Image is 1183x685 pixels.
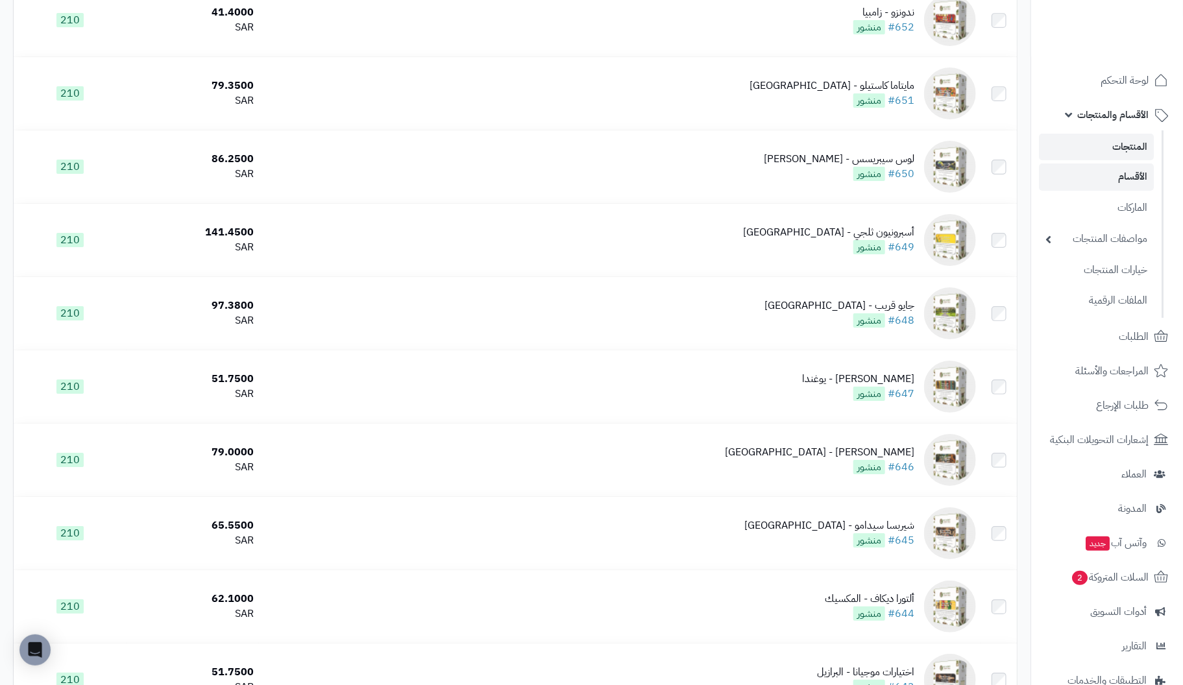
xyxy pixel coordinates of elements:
span: السلات المتروكة [1071,568,1149,586]
span: 2 [1072,571,1088,586]
a: #649 [888,239,914,255]
div: 41.4000 [132,5,253,20]
div: SAR [132,313,253,328]
div: اختيارات موجيانا - البرازيل [817,665,914,680]
div: ألتورا ديكاف - المكسيك [825,592,914,607]
span: الطلبات [1119,328,1149,346]
span: منشور [853,20,885,34]
div: 62.1000 [132,592,253,607]
div: SAR [132,167,253,182]
a: #645 [888,533,914,548]
span: منشور [853,460,885,474]
a: المدونة [1039,493,1175,524]
a: #650 [888,166,914,182]
a: طلبات الإرجاع [1039,390,1175,421]
img: أسبرونيون ثلجي - كولومبيا [924,214,976,266]
a: مواصفات المنتجات [1039,225,1154,253]
span: 210 [56,86,84,101]
span: المراجعات والأسئلة [1075,362,1149,380]
div: 141.4500 [132,225,253,240]
span: 210 [56,599,84,614]
a: الماركات [1039,194,1154,222]
span: الأقسام والمنتجات [1077,106,1149,124]
div: لوس سيبريسس - [PERSON_NAME] [764,152,914,167]
div: SAR [132,607,253,621]
div: SAR [132,240,253,255]
div: SAR [132,387,253,402]
span: 210 [56,526,84,540]
div: 51.7500 [132,665,253,680]
span: منشور [853,240,885,254]
span: منشور [853,533,885,547]
span: 210 [56,160,84,174]
span: إشعارات التحويلات البنكية [1050,431,1149,449]
a: #647 [888,386,914,402]
a: الأقسام [1039,163,1154,190]
span: التقارير [1122,637,1147,655]
span: منشور [853,167,885,181]
div: SAR [132,460,253,475]
a: لوحة التحكم [1039,65,1175,96]
span: جديد [1086,536,1110,551]
a: المراجعات والأسئلة [1039,355,1175,387]
img: مايتاما كاستيلو - كولومبيا [924,67,976,119]
a: #651 [888,93,914,108]
span: المدونة [1118,499,1147,518]
a: خيارات المنتجات [1039,256,1154,284]
a: #646 [888,459,914,475]
a: أدوات التسويق [1039,596,1175,627]
img: ألتورا ديكاف - المكسيك [924,581,976,632]
span: منشور [853,93,885,108]
a: #652 [888,19,914,35]
span: منشور [853,313,885,328]
div: جايو قريب - [GEOGRAPHIC_DATA] [764,298,914,313]
img: فيني إريسا - يوغندا [924,361,976,413]
a: العملاء [1039,459,1175,490]
div: أسبرونيون ثلجي - [GEOGRAPHIC_DATA] [743,225,914,240]
a: وآتس آبجديد [1039,527,1175,559]
div: 86.2500 [132,152,253,167]
span: منشور [853,387,885,401]
div: 97.3800 [132,298,253,313]
img: لوس سيبريسس - كوستا ريكا [924,141,976,193]
a: الملفات الرقمية [1039,287,1154,315]
span: وآتس آب [1084,534,1147,552]
a: #644 [888,606,914,621]
a: السلات المتروكة2 [1039,562,1175,593]
div: [PERSON_NAME] - يوغندا [802,372,914,387]
div: [PERSON_NAME] - [GEOGRAPHIC_DATA] [725,445,914,460]
div: ندونزو - زامبيا [853,5,914,20]
span: العملاء [1121,465,1147,483]
img: جايو قريب - إندونيسيا [924,287,976,339]
span: طلبات الإرجاع [1096,396,1149,415]
img: كارلوس قونزالس - كولومبيا [924,434,976,486]
span: 210 [56,379,84,394]
span: لوحة التحكم [1101,71,1149,90]
div: Open Intercom Messenger [19,634,51,666]
div: مايتاما كاستيلو - [GEOGRAPHIC_DATA] [750,78,914,93]
a: الطلبات [1039,321,1175,352]
span: 210 [56,13,84,27]
span: 210 [56,453,84,467]
a: إشعارات التحويلات البنكية [1039,424,1175,455]
div: 51.7500 [132,372,253,387]
a: التقارير [1039,631,1175,662]
img: logo-2.png [1095,27,1171,54]
div: SAR [132,533,253,548]
span: 210 [56,233,84,247]
span: 210 [56,306,84,320]
div: 79.0000 [132,445,253,460]
div: 65.5500 [132,518,253,533]
span: أدوات التسويق [1090,603,1147,621]
a: #648 [888,313,914,328]
span: منشور [853,607,885,621]
div: SAR [132,20,253,35]
img: شيربسا سيدامو - إثيوبيا [924,507,976,559]
div: شيربسا سيدامو - [GEOGRAPHIC_DATA] [744,518,914,533]
a: المنتجات [1039,134,1154,160]
div: SAR [132,93,253,108]
div: 79.3500 [132,78,253,93]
